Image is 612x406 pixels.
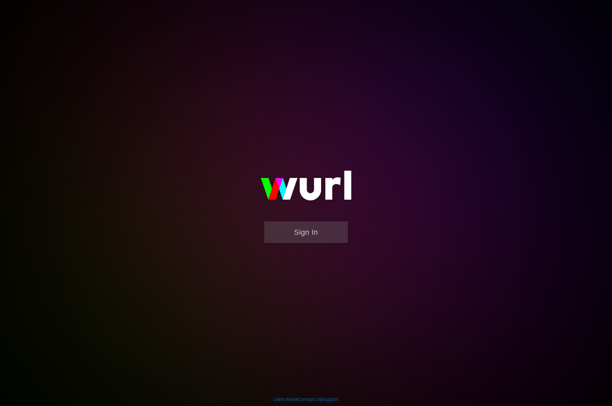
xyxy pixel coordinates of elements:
div: | | [274,396,339,403]
img: wurl-logo-on-black-223613ac3d8ba8fe6dc639794a292ebdb59501304c7dfd60c99c58986ef67473.svg [239,156,373,221]
button: Sign In [264,221,348,243]
a: Contact Us [298,397,321,402]
a: Learn More [274,397,297,402]
a: Support [322,397,339,402]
